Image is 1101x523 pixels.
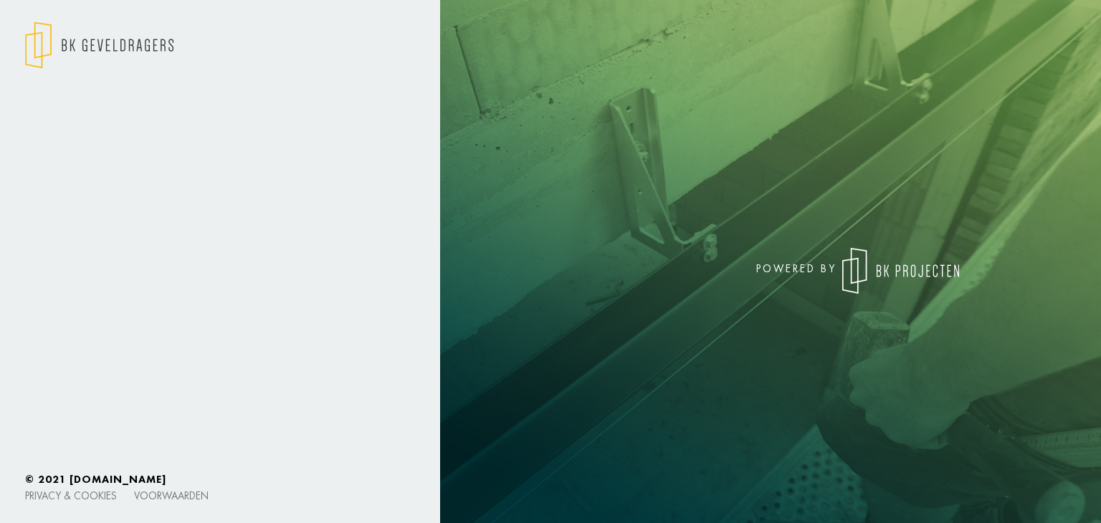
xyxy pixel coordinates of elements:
[25,21,173,69] img: logo
[561,248,959,294] div: powered by
[842,248,959,294] img: logo
[25,489,117,502] a: Privacy & cookies
[25,473,1076,486] h6: © 2021 [DOMAIN_NAME]
[134,489,209,502] a: Voorwaarden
